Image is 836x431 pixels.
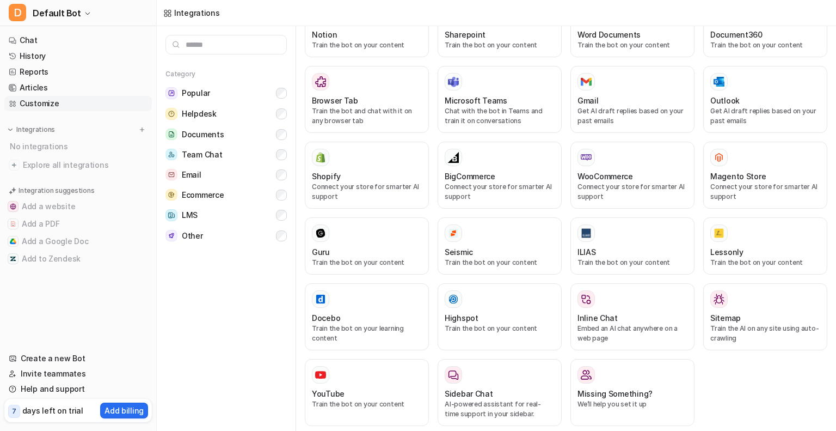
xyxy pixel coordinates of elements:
a: Customize [4,96,152,111]
p: Train the bot on your learning content [312,324,422,343]
button: Browser TabBrowser TabTrain the bot and chat with it on any browser tab [305,66,429,133]
h3: Missing Something? [577,388,653,399]
img: Seismic [448,228,459,239]
h3: Sharepoint [445,29,485,40]
img: Add to Zendesk [10,256,16,262]
a: Reports [4,64,152,80]
h3: Shopify [312,171,341,182]
h3: BigCommerce [445,171,495,182]
img: Other [165,230,177,241]
p: Chat with the bot in Teams and train it on conversations [445,106,555,126]
p: Train the bot on your content [445,40,555,50]
img: BigCommerce [448,152,459,163]
img: Highspot [448,294,459,305]
h3: Highspot [445,312,478,324]
img: Outlook [714,77,724,87]
button: ILIASILIASTrain the bot on your content [570,217,694,275]
button: DoceboDoceboTrain the bot on your learning content [305,283,429,350]
p: Embed an AI chat anywhere on a web page [577,324,687,343]
div: No integrations [7,137,152,155]
span: Email [182,169,201,180]
p: Train the bot on your content [312,399,422,409]
button: Microsoft TeamsMicrosoft TeamsChat with the bot in Teams and train it on conversations [438,66,562,133]
button: Sidebar ChatAI-powered assistant for real-time support in your sidebar. [438,359,562,426]
button: Missing Something?Missing Something?We’ll help you set it up [570,359,694,426]
img: Guru [315,228,326,239]
img: Add a Google Doc [10,238,16,245]
p: AI-powered assistant for real-time support in your sidebar. [445,399,555,419]
p: Get AI draft replies based on your past emails [577,106,687,126]
button: Inline ChatEmbed an AI chat anywhere on a web page [570,283,694,350]
div: Integrations [174,7,220,19]
img: Magento Store [714,152,724,163]
p: Add billing [104,405,144,416]
img: Shopify [315,152,326,163]
h3: ILIAS [577,246,596,258]
button: WooCommerceWooCommerceConnect your store for smarter AI support [570,142,694,209]
a: Create a new Bot [4,351,152,366]
img: Missing Something? [581,369,592,380]
h3: Magento Store [710,171,766,182]
a: Help and support [4,381,152,397]
img: Team Chat [165,149,177,160]
img: expand menu [7,126,14,133]
button: HelpdeskHelpdesk [165,104,287,124]
button: Integrations [4,124,58,135]
span: D [9,4,26,21]
img: WooCommerce [581,154,592,161]
span: Documents [182,129,224,140]
h3: Document360 [710,29,763,40]
button: Add to ZendeskAdd to Zendesk [4,250,152,268]
button: LessonlyLessonlyTrain the bot on your content [703,217,827,275]
span: Default Bot [33,5,81,21]
button: SeismicSeismicTrain the bot on your content [438,217,562,275]
p: Connect your store for smarter AI support [312,182,422,202]
img: Popular [165,87,177,99]
span: LMS [182,210,198,221]
button: ShopifyShopifyConnect your store for smarter AI support [305,142,429,209]
img: Documents [165,129,177,140]
span: Popular [182,88,210,99]
button: OutlookOutlookGet AI draft replies based on your past emails [703,66,827,133]
button: Add a websiteAdd a website [4,198,152,215]
button: BigCommerceBigCommerceConnect your store for smarter AI support [438,142,562,209]
img: ILIAS [581,228,592,239]
button: PopularPopular [165,83,287,104]
h3: Lessonly [710,246,743,258]
span: Other [182,230,203,241]
h3: Guru [312,246,330,258]
img: menu_add.svg [138,126,146,133]
span: Helpdesk [182,108,217,119]
span: Ecommerce [182,190,224,201]
p: Train the bot on your content [445,258,555,268]
button: Add a Google DocAdd a Google Doc [4,233,152,250]
img: explore all integrations [9,160,20,171]
img: Email [165,169,177,180]
img: Microsoft Teams [448,76,459,87]
span: Explore all integrations [23,156,147,174]
img: Lessonly [714,228,724,239]
h5: Category [165,70,287,78]
button: EmailEmail [165,165,287,185]
p: 7 [12,406,16,416]
h3: Microsoft Teams [445,95,507,106]
button: YouTubeYouTubeTrain the bot on your content [305,359,429,426]
button: Magento StoreMagento StoreConnect your store for smarter AI support [703,142,827,209]
button: Add a PDFAdd a PDF [4,215,152,233]
img: Gmail [581,77,592,86]
a: History [4,48,152,64]
h3: Sitemap [710,312,741,324]
button: HighspotHighspotTrain the bot on your content [438,283,562,350]
button: Add billing [100,403,148,418]
a: Invite teammates [4,366,152,381]
img: Add a PDF [10,221,16,227]
p: Train the bot on your content [710,40,820,50]
h3: Notion [312,29,337,40]
button: EcommerceEcommerce [165,185,287,205]
a: Articles [4,80,152,95]
p: Train the bot and chat with it on any browser tab [312,106,422,126]
p: Train the bot on your content [577,40,687,50]
p: Train the bot on your content [312,258,422,268]
h3: Docebo [312,312,340,324]
p: Train the bot on your content [710,258,820,268]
